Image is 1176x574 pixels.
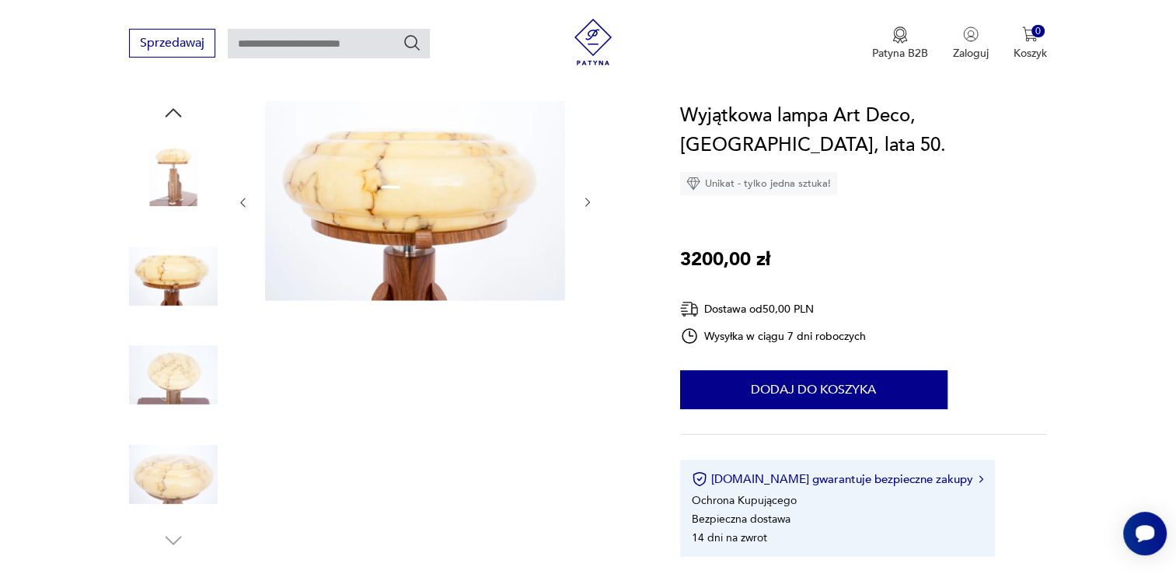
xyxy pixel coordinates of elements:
[680,299,867,319] div: Dostawa od 50,00 PLN
[692,471,983,487] button: [DOMAIN_NAME] gwarantuje bezpieczne zakupy
[953,26,989,61] button: Zaloguj
[680,370,947,409] button: Dodaj do koszyka
[686,177,700,191] img: Ikona diamentu
[129,29,215,58] button: Sprzedawaj
[680,299,699,319] img: Ikona dostawy
[1031,25,1045,38] div: 0
[692,471,707,487] img: Ikona certyfikatu
[692,530,767,545] li: 14 dni na zwrot
[872,26,928,61] a: Ikona medaluPatyna B2B
[403,33,421,52] button: Szukaj
[692,512,790,527] li: Bezpieczna dostawa
[680,101,1047,160] h1: Wyjątkowa lampa Art Deco, [GEOGRAPHIC_DATA], lata 50.
[129,331,218,419] img: Zdjęcie produktu Wyjątkowa lampa Art Deco, Polska, lata 50.
[129,132,218,221] img: Zdjęcie produktu Wyjątkowa lampa Art Deco, Polska, lata 50.
[872,26,928,61] button: Patyna B2B
[892,26,908,44] img: Ikona medalu
[953,46,989,61] p: Zaloguj
[129,430,218,519] img: Zdjęcie produktu Wyjątkowa lampa Art Deco, Polska, lata 50.
[1022,26,1038,42] img: Ikona koszyka
[680,245,770,275] p: 3200,00 zł
[129,39,215,50] a: Sprzedawaj
[1123,512,1167,555] iframe: Smartsupp widget button
[979,475,983,483] img: Ikona strzałki w prawo
[680,172,837,195] div: Unikat - tylko jedna sztuka!
[963,26,979,42] img: Ikonka użytkownika
[570,19,616,65] img: Patyna - sklep z meblami i dekoracjami vintage
[1014,46,1047,61] p: Koszyk
[1014,26,1047,61] button: 0Koszyk
[692,493,797,508] li: Ochrona Kupującego
[680,327,867,345] div: Wysyłka w ciągu 7 dni roboczych
[265,101,565,301] img: Zdjęcie produktu Wyjątkowa lampa Art Deco, Polska, lata 50.
[872,46,928,61] p: Patyna B2B
[129,232,218,320] img: Zdjęcie produktu Wyjątkowa lampa Art Deco, Polska, lata 50.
